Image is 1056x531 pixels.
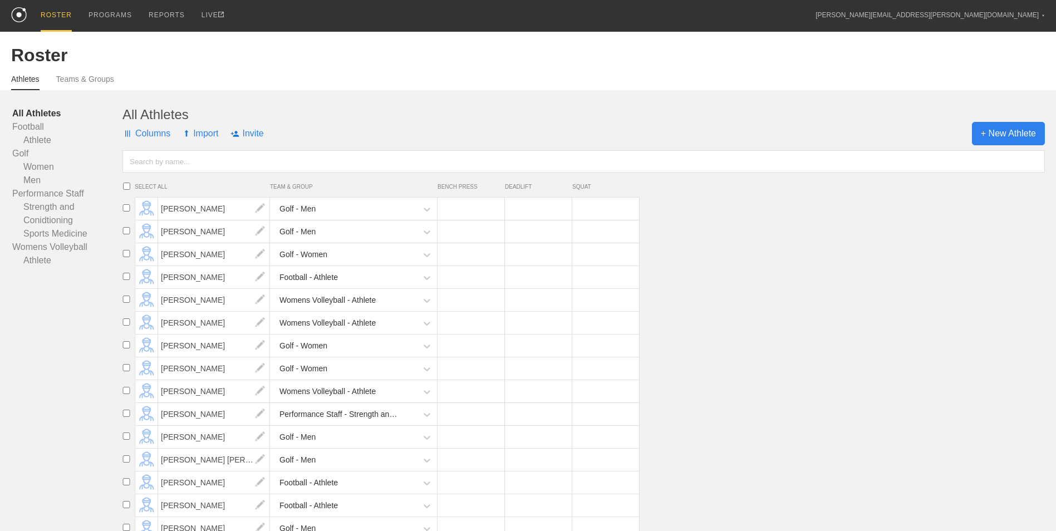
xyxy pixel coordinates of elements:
[122,150,1045,173] input: Search by name...
[158,266,270,288] span: [PERSON_NAME]
[158,478,270,487] a: [PERSON_NAME]
[158,403,270,425] span: [PERSON_NAME]
[158,289,270,311] span: [PERSON_NAME]
[12,160,122,174] a: Women
[158,494,270,517] span: [PERSON_NAME]
[279,381,376,402] div: Womens Volleyball - Athlete
[158,243,270,265] span: [PERSON_NAME]
[572,184,634,190] span: SQUAT
[158,204,270,213] a: [PERSON_NAME]
[12,240,122,254] a: Womens Volleyball
[230,117,263,150] span: Invite
[12,254,122,267] a: Athlete
[249,312,271,334] img: edit.png
[158,432,270,441] a: [PERSON_NAME]
[11,75,40,90] a: Athletes
[1000,478,1056,531] iframe: Chat Widget
[279,358,327,379] div: Golf - Women
[249,198,271,220] img: edit.png
[158,363,270,373] a: [PERSON_NAME]
[438,184,499,190] span: BENCH PRESS
[12,174,122,187] a: Men
[279,244,327,265] div: Golf - Women
[158,449,270,471] span: [PERSON_NAME] [PERSON_NAME]
[505,184,567,190] span: DEADLIFT
[158,227,270,236] a: [PERSON_NAME]
[158,471,270,494] span: [PERSON_NAME]
[158,198,270,220] span: [PERSON_NAME]
[249,289,271,311] img: edit.png
[972,122,1045,145] span: + New Athlete
[12,200,122,227] a: Strength and Conidtioning
[249,335,271,357] img: edit.png
[249,449,271,471] img: edit.png
[279,199,316,219] div: Golf - Men
[1042,12,1045,19] div: ▼
[249,243,271,265] img: edit.png
[135,184,270,190] span: SELECT ALL
[183,117,218,150] span: Import
[12,120,122,134] a: Football
[158,220,270,243] span: [PERSON_NAME]
[158,380,270,402] span: [PERSON_NAME]
[158,500,270,510] a: [PERSON_NAME]
[279,495,338,516] div: Football - Athlete
[279,450,316,470] div: Golf - Men
[158,312,270,334] span: [PERSON_NAME]
[249,471,271,494] img: edit.png
[158,357,270,380] span: [PERSON_NAME]
[158,426,270,448] span: [PERSON_NAME]
[279,222,316,242] div: Golf - Men
[122,117,170,150] span: Columns
[56,75,114,89] a: Teams & Groups
[158,409,270,419] a: [PERSON_NAME]
[12,227,122,240] a: Sports Medicine
[12,147,122,160] a: Golf
[249,494,271,517] img: edit.png
[279,404,400,425] div: Performance Staff - Strength and Conidtioning
[249,380,271,402] img: edit.png
[249,357,271,380] img: edit.png
[158,341,270,350] a: [PERSON_NAME]
[158,295,270,304] a: [PERSON_NAME]
[270,184,438,190] span: TEAM & GROUP
[279,267,338,288] div: Football - Athlete
[11,7,27,22] img: logo
[158,455,270,464] a: [PERSON_NAME] [PERSON_NAME]
[158,335,270,357] span: [PERSON_NAME]
[122,107,1045,122] div: All Athletes
[279,427,316,448] div: Golf - Men
[279,336,327,356] div: Golf - Women
[158,249,270,259] a: [PERSON_NAME]
[279,473,338,493] div: Football - Athlete
[249,403,271,425] img: edit.png
[279,290,376,311] div: Womens Volleyball - Athlete
[249,220,271,243] img: edit.png
[12,134,122,147] a: Athlete
[11,45,1045,66] div: Roster
[158,318,270,327] a: [PERSON_NAME]
[249,266,271,288] img: edit.png
[12,107,122,120] a: All Athletes
[249,426,271,448] img: edit.png
[158,272,270,282] a: [PERSON_NAME]
[279,313,376,333] div: Womens Volleyball - Athlete
[158,386,270,396] a: [PERSON_NAME]
[12,187,122,200] a: Performance Staff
